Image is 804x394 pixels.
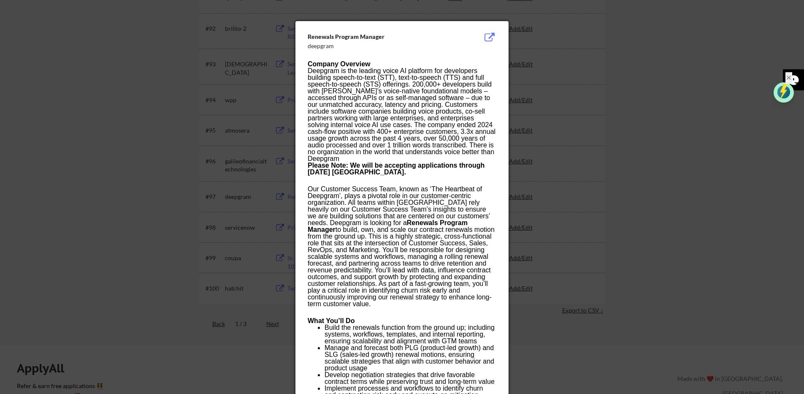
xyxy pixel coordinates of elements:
strong: What You’ll Do [308,317,355,324]
p: Develop negotiation strategies that drive favorable contract terms while preserving trust and lon... [325,372,496,385]
strong: Company Overview [308,60,371,68]
strong: Please Note: We will be accepting applications through [DATE] [GEOGRAPHIC_DATA]. [308,162,485,176]
div: Renewals Program Manager [308,33,454,41]
p: Deepgram is the leading voice AI platform for developers building speech-to-text (STT), text-to-s... [308,68,496,162]
div: deepgram [308,42,454,50]
p: Our Customer Success Team, known as ‘The Heartbeat of Deepgram’, plays a pivotal role in our cust... [308,186,496,307]
strong: Renewals Program Manager [308,219,468,233]
p: Build the renewals function from the ground up; including systems, workflows, templates, and inte... [325,324,496,345]
p: Manage and forecast both PLG (product-led growth) and SLG (sales-led growth) renewal motions, ens... [325,345,496,372]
